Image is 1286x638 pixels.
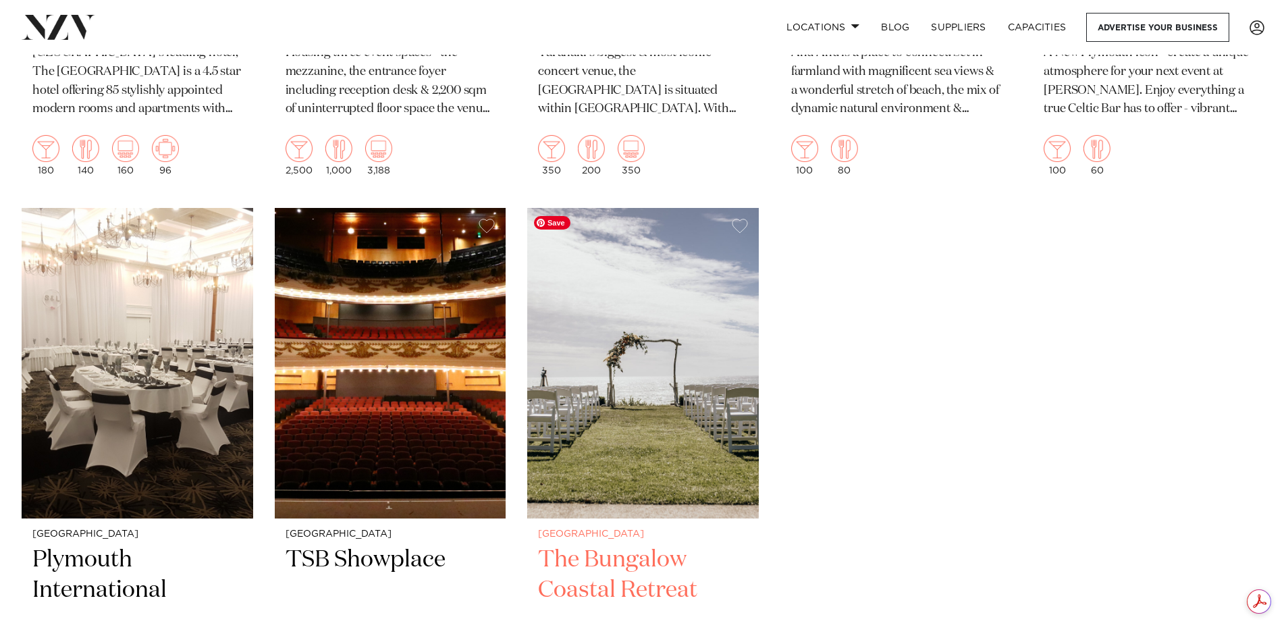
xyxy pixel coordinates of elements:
img: dining.png [72,135,99,162]
img: cocktail.png [286,135,313,162]
a: SUPPLIERS [920,13,996,42]
p: [GEOGRAPHIC_DATA]'s leading hotel, The [GEOGRAPHIC_DATA] is a 4.5 star hotel offering 85 stylishl... [32,44,242,119]
img: meeting.png [152,135,179,162]
img: cocktail.png [1044,135,1071,162]
h2: The Bungalow Coastal Retreat [538,545,748,636]
p: A New Plymouth icon - create a unique atmosphere for your next event at [PERSON_NAME]. Enjoy ever... [1044,44,1254,119]
img: dining.png [578,135,605,162]
img: dining.png [1083,135,1110,162]
img: theatre.png [365,135,392,162]
img: theatre.png [618,135,645,162]
img: theatre.png [112,135,139,162]
p: Housing three event spaces - the mezzanine, the entrance foyer including reception desk & 2,200 s... [286,44,495,119]
a: Locations [776,13,870,42]
img: nzv-logo.png [22,15,95,39]
div: 100 [791,135,818,176]
div: 350 [618,135,645,176]
img: dining.png [831,135,858,162]
div: 3,188 [365,135,392,176]
div: 80 [831,135,858,176]
div: 1,000 [325,135,352,176]
div: 96 [152,135,179,176]
a: BLOG [870,13,920,42]
img: dining.png [325,135,352,162]
img: cocktail.png [791,135,818,162]
div: 2,500 [286,135,313,176]
img: cocktail.png [538,135,565,162]
span: Save [534,216,570,230]
div: 60 [1083,135,1110,176]
div: 160 [112,135,139,176]
a: Advertise your business [1086,13,1229,42]
img: cocktail.png [32,135,59,162]
h2: TSB Showplace [286,545,495,636]
div: 180 [32,135,59,176]
h2: Plymouth International [32,545,242,636]
div: 140 [72,135,99,176]
div: 200 [578,135,605,176]
div: 350 [538,135,565,176]
small: [GEOGRAPHIC_DATA] [32,529,242,539]
div: 100 [1044,135,1071,176]
p: Ahu Ahu is a place to connect. Set in farmland with magnificent sea views & a wonderful stretch o... [791,44,1001,119]
a: Capacities [997,13,1077,42]
small: [GEOGRAPHIC_DATA] [286,529,495,539]
p: Taranaki's biggest & most iconic concert venue, the [GEOGRAPHIC_DATA] is situated within [GEOGRAP... [538,44,748,119]
small: [GEOGRAPHIC_DATA] [538,529,748,539]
